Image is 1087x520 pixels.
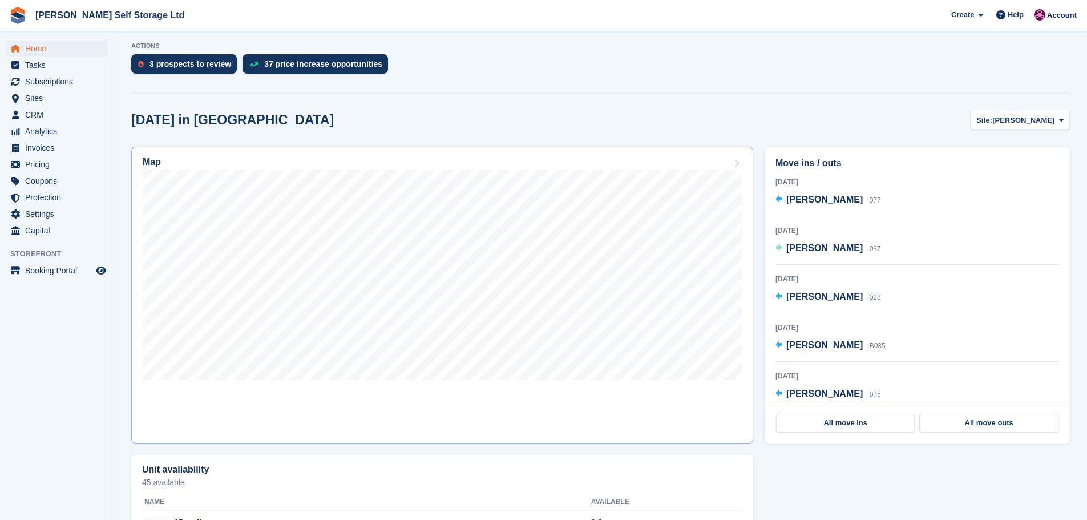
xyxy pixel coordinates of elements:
[6,190,108,205] a: menu
[992,115,1054,126] span: [PERSON_NAME]
[6,173,108,189] a: menu
[131,147,753,444] a: Map
[25,90,94,106] span: Sites
[870,390,881,398] span: 075
[243,54,394,79] a: 37 price increase opportunities
[1008,9,1024,21] span: Help
[131,112,334,128] h2: [DATE] in [GEOGRAPHIC_DATA]
[786,340,863,350] span: [PERSON_NAME]
[786,292,863,301] span: [PERSON_NAME]
[870,196,881,204] span: 077
[25,223,94,239] span: Capital
[775,156,1059,170] h2: Move ins / outs
[25,107,94,123] span: CRM
[775,290,881,305] a: [PERSON_NAME] 028
[138,61,144,67] img: prospect-51fa495bee0391a8d652442698ab0144808aea92771e9ea1ae160a38d050c398.svg
[142,493,591,511] th: Name
[6,74,108,90] a: menu
[775,274,1059,284] div: [DATE]
[786,243,863,253] span: [PERSON_NAME]
[142,478,742,486] p: 45 available
[25,190,94,205] span: Protection
[25,123,94,139] span: Analytics
[775,225,1059,236] div: [DATE]
[10,248,114,260] span: Storefront
[6,140,108,156] a: menu
[143,157,161,167] h2: Map
[25,57,94,73] span: Tasks
[976,115,992,126] span: Site:
[1047,10,1077,21] span: Account
[25,140,94,156] span: Invoices
[951,9,974,21] span: Create
[6,57,108,73] a: menu
[249,62,258,67] img: price_increase_opportunities-93ffe204e8149a01c8c9dc8f82e8f89637d9d84a8eef4429ea346261dce0b2c0.svg
[131,42,1070,50] p: ACTIONS
[870,245,881,253] span: 037
[775,241,881,256] a: [PERSON_NAME] 037
[1034,9,1045,21] img: Lydia Wild
[6,263,108,279] a: menu
[25,41,94,57] span: Home
[6,41,108,57] a: menu
[25,206,94,222] span: Settings
[9,7,26,24] img: stora-icon-8386f47178a22dfd0bd8f6a31ec36ba5ce8667c1dd55bd0f319d3a0aa187defe.svg
[870,342,886,350] span: B035
[264,59,382,68] div: 37 price increase opportunities
[142,465,209,475] h2: Unit availability
[870,293,881,301] span: 028
[775,387,881,402] a: [PERSON_NAME] 075
[6,206,108,222] a: menu
[31,6,189,25] a: [PERSON_NAME] Self Storage Ltd
[6,107,108,123] a: menu
[775,193,881,208] a: [PERSON_NAME] 077
[131,54,243,79] a: 3 prospects to review
[776,414,915,432] a: All move ins
[775,371,1059,381] div: [DATE]
[970,111,1070,130] button: Site: [PERSON_NAME]
[94,264,108,277] a: Preview store
[775,177,1059,187] div: [DATE]
[786,389,863,398] span: [PERSON_NAME]
[786,195,863,204] span: [PERSON_NAME]
[25,156,94,172] span: Pricing
[591,493,684,511] th: Available
[149,59,231,68] div: 3 prospects to review
[6,223,108,239] a: menu
[6,123,108,139] a: menu
[25,74,94,90] span: Subscriptions
[775,323,1059,333] div: [DATE]
[919,414,1058,432] a: All move outs
[6,156,108,172] a: menu
[25,173,94,189] span: Coupons
[775,338,886,353] a: [PERSON_NAME] B035
[25,263,94,279] span: Booking Portal
[6,90,108,106] a: menu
